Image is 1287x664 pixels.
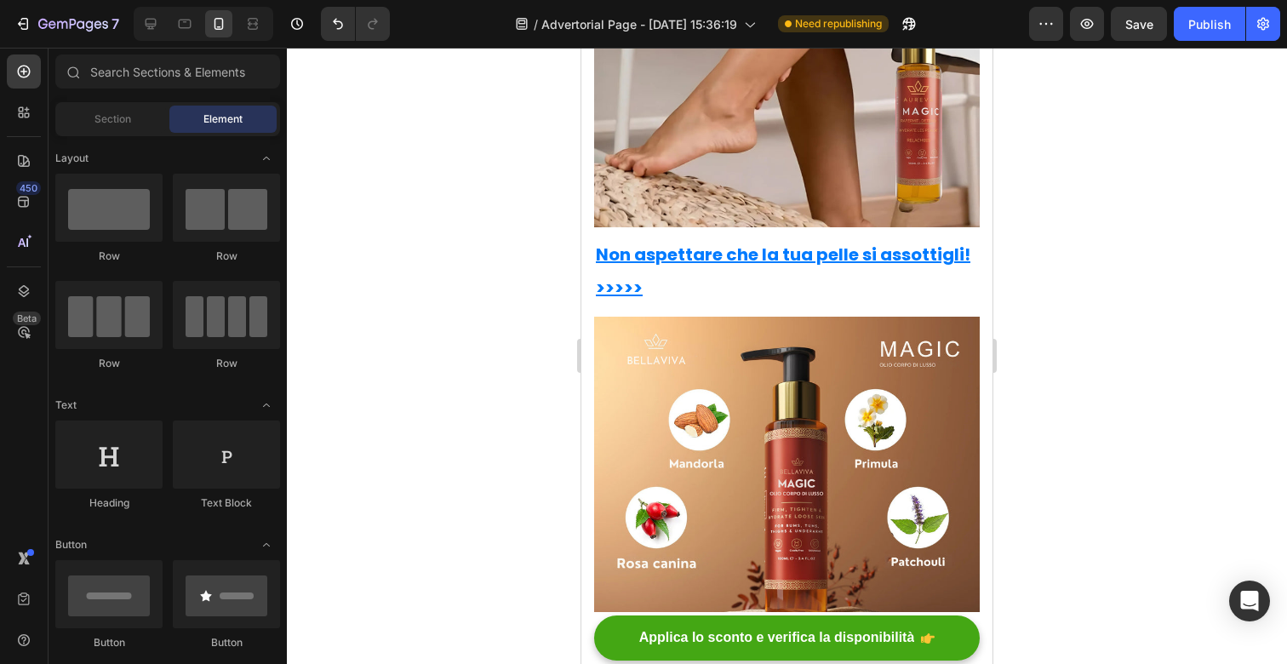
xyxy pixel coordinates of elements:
[112,14,119,34] p: 7
[1111,7,1167,41] button: Save
[55,151,89,166] span: Layout
[7,7,127,41] button: 7
[13,568,398,613] a: Applica lo sconto e verifica la disponibilità
[55,356,163,371] div: Row
[541,15,737,33] span: Advertorial Page - [DATE] 15:36:19
[173,249,280,264] div: Row
[55,398,77,413] span: Text
[55,635,163,650] div: Button
[1174,7,1245,41] button: Publish
[173,356,280,371] div: Row
[173,495,280,511] div: Text Block
[1229,581,1270,621] div: Open Intercom Messenger
[253,392,280,419] span: Toggle open
[321,7,390,41] div: Undo/Redo
[55,54,280,89] input: Search Sections & Elements
[55,495,163,511] div: Heading
[253,531,280,558] span: Toggle open
[13,269,398,655] img: image_demo.jpg
[16,181,41,195] div: 450
[1188,15,1231,33] div: Publish
[203,112,243,127] span: Element
[795,16,882,31] span: Need republishing
[55,537,87,552] span: Button
[58,582,334,597] strong: Applica lo sconto e verifica la disponibilità
[534,15,538,33] span: /
[94,112,131,127] span: Section
[173,635,280,650] div: Button
[55,249,163,264] div: Row
[581,48,992,664] iframe: Design area
[253,145,280,172] span: Toggle open
[13,312,41,325] div: Beta
[1125,17,1153,31] span: Save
